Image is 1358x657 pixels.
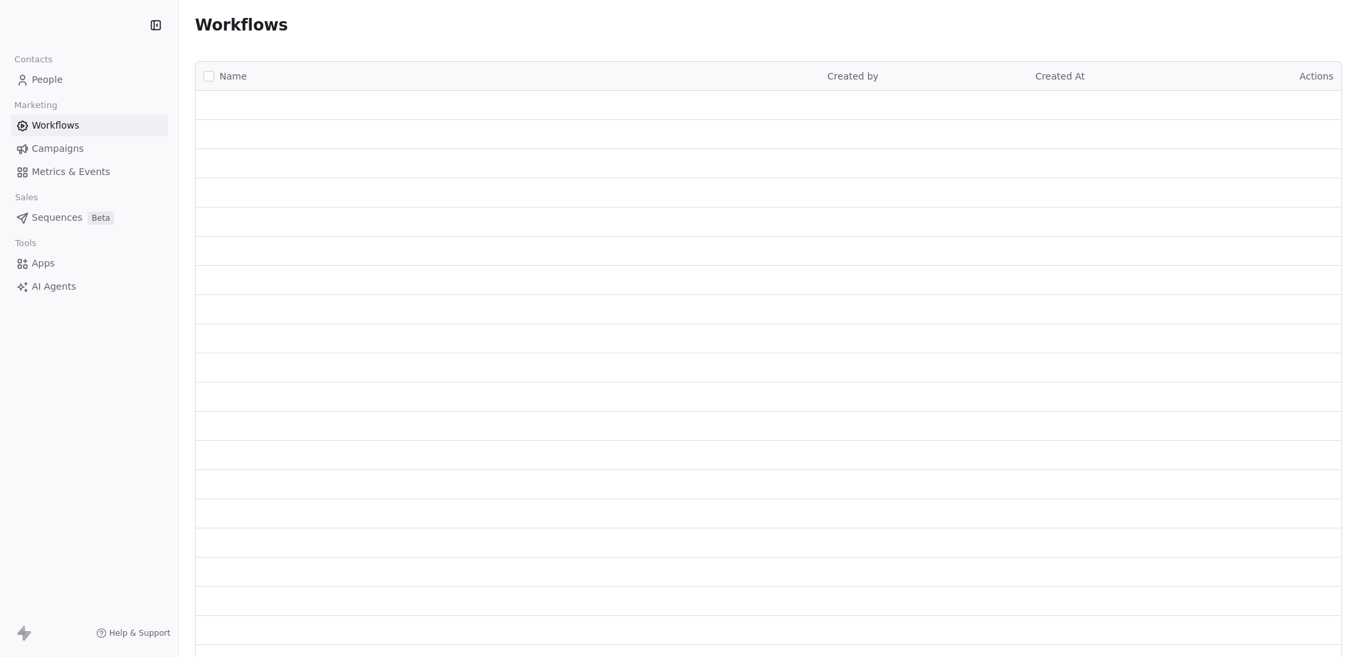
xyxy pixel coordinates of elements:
[32,142,84,156] span: Campaigns
[32,165,110,179] span: Metrics & Events
[1035,71,1085,82] span: Created At
[9,188,44,208] span: Sales
[11,115,168,137] a: Workflows
[11,138,168,160] a: Campaigns
[11,276,168,298] a: AI Agents
[9,233,42,253] span: Tools
[1300,71,1333,82] span: Actions
[88,211,114,225] span: Beta
[9,50,58,70] span: Contacts
[11,207,168,229] a: SequencesBeta
[32,211,82,225] span: Sequences
[828,71,879,82] span: Created by
[11,69,168,91] a: People
[109,628,170,638] span: Help & Support
[11,161,168,183] a: Metrics & Events
[96,628,170,638] a: Help & Support
[32,119,80,133] span: Workflows
[11,253,168,274] a: Apps
[32,73,63,87] span: People
[32,280,76,294] span: AI Agents
[9,95,63,115] span: Marketing
[32,257,55,270] span: Apps
[219,70,247,84] span: Name
[195,16,288,34] span: Workflows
